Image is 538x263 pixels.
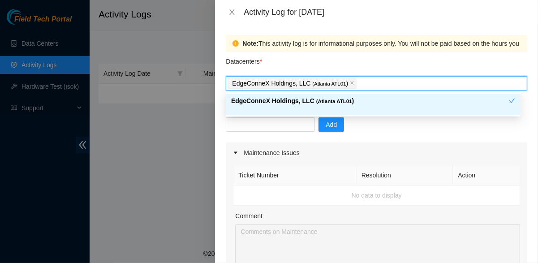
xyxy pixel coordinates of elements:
[232,78,348,89] p: EdgeConneX Holdings, LLC )
[232,40,239,47] span: exclamation-circle
[233,185,520,206] td: No data to display
[509,98,515,104] span: check
[242,39,258,48] strong: Note:
[226,142,527,163] div: Maintenance Issues
[226,8,238,17] button: Close
[318,117,344,132] button: Add
[228,9,236,16] span: close
[235,211,263,221] label: Comment
[350,81,354,86] span: close
[453,165,520,185] th: Action
[233,165,356,185] th: Ticket Number
[244,7,527,17] div: Activity Log for [DATE]
[226,52,262,66] p: Datacenters
[357,165,453,185] th: Resolution
[231,96,509,106] p: EdgeConneX Holdings, LLC )
[312,81,346,86] span: ( Atlanta ATL01
[316,99,352,104] span: ( Atlanta ATL01
[233,150,238,155] span: caret-right
[326,120,337,129] span: Add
